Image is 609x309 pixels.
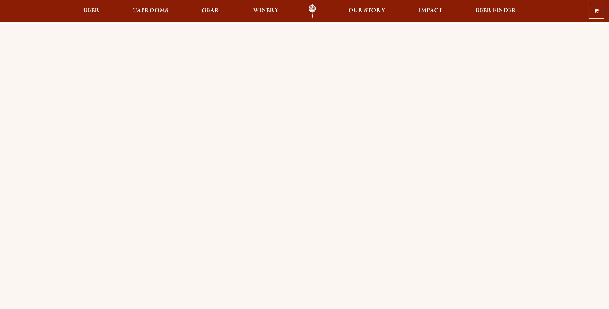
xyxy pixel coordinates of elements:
[202,8,219,13] span: Gear
[197,4,223,19] a: Gear
[249,4,283,19] a: Winery
[129,4,172,19] a: Taprooms
[84,8,100,13] span: Beer
[80,4,104,19] a: Beer
[300,4,324,19] a: Odell Home
[348,8,385,13] span: Our Story
[419,8,442,13] span: Impact
[476,8,516,13] span: Beer Finder
[344,4,389,19] a: Our Story
[133,8,168,13] span: Taprooms
[253,8,279,13] span: Winery
[472,4,520,19] a: Beer Finder
[414,4,447,19] a: Impact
